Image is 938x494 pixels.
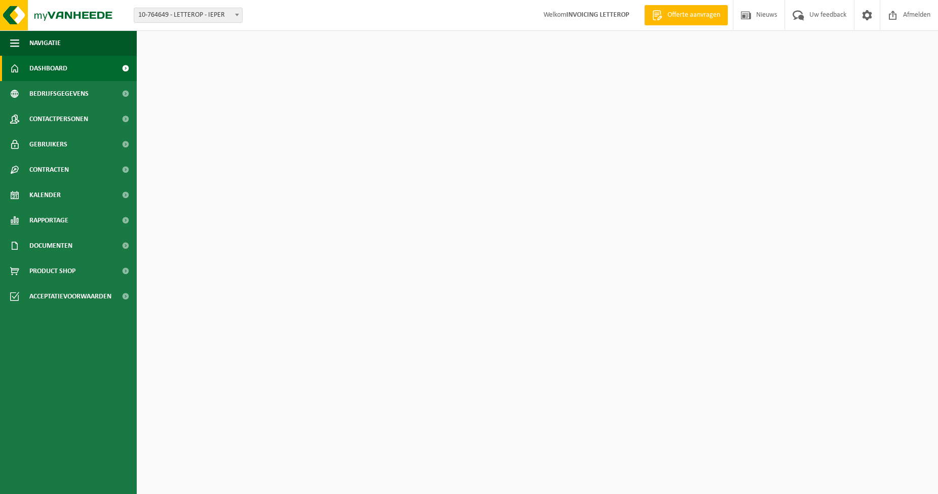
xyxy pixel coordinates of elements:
[134,8,243,23] span: 10-764649 - LETTEROP - IEPER
[29,182,61,208] span: Kalender
[29,56,67,81] span: Dashboard
[29,106,88,132] span: Contactpersonen
[29,233,72,258] span: Documenten
[29,258,75,284] span: Product Shop
[644,5,728,25] a: Offerte aanvragen
[29,157,69,182] span: Contracten
[29,30,61,56] span: Navigatie
[29,208,68,233] span: Rapportage
[665,10,723,20] span: Offerte aanvragen
[29,284,111,309] span: Acceptatievoorwaarden
[134,8,242,22] span: 10-764649 - LETTEROP - IEPER
[566,11,629,19] strong: INVOICING LETTEROP
[29,132,67,157] span: Gebruikers
[29,81,89,106] span: Bedrijfsgegevens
